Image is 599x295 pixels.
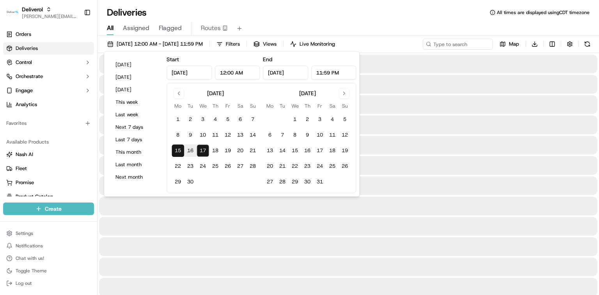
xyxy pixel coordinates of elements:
[423,39,493,50] input: Type to search
[3,265,94,276] button: Toggle Theme
[184,113,197,126] button: 2
[276,102,289,110] th: Tuesday
[338,144,351,157] button: 19
[289,102,301,110] th: Wednesday
[338,88,349,99] button: Go to next month
[8,175,14,181] div: 📗
[16,280,32,286] span: Log out
[301,144,314,157] button: 16
[107,23,113,33] span: All
[3,84,94,97] button: Engage
[263,66,308,80] input: Date
[289,160,301,172] button: 22
[105,142,108,148] span: •
[234,113,246,126] button: 6
[246,144,259,157] button: 21
[3,117,94,130] div: Favorites
[276,160,289,172] button: 21
[326,160,338,172] button: 25
[197,113,209,126] button: 3
[326,129,338,141] button: 11
[16,193,53,200] span: Product Catalog
[264,176,276,188] button: 27
[3,176,94,189] button: Promise
[167,66,212,80] input: Date
[6,179,91,186] a: Promise
[3,56,94,69] button: Control
[16,73,43,80] span: Orchestrate
[301,102,314,110] th: Thursday
[301,113,314,126] button: 2
[22,5,43,13] span: Deliverol
[338,129,351,141] button: 12
[184,144,197,157] button: 16
[509,41,519,48] span: Map
[3,28,94,41] a: Orders
[338,113,351,126] button: 5
[8,7,23,23] img: Nash
[63,171,128,185] a: 💻API Documentation
[201,23,221,33] span: Routes
[16,230,33,236] span: Settings
[167,56,179,63] label: Start
[16,151,33,158] span: Nash AI
[3,162,94,175] button: Fleet
[8,31,142,43] p: Welcome 👋
[299,41,335,48] span: Live Monitoring
[311,66,356,80] input: Time
[172,160,184,172] button: 22
[16,59,32,66] span: Control
[172,144,184,157] button: 15
[172,176,184,188] button: 29
[289,113,301,126] button: 1
[209,113,222,126] button: 4
[289,144,301,157] button: 15
[35,74,128,82] div: Start new chat
[16,45,38,52] span: Deliveries
[299,89,316,97] div: [DATE]
[16,174,60,182] span: Knowledge Base
[250,39,280,50] button: Views
[6,7,19,18] img: Deliverol
[497,9,590,16] span: All times are displayed using CDT timezone
[35,82,107,88] div: We're available if you need us!
[22,13,78,20] button: [PERSON_NAME][EMAIL_ADDRESS][PERSON_NAME][DOMAIN_NAME]
[3,42,94,55] a: Deliveries
[496,39,523,50] button: Map
[3,3,81,22] button: DeliverolDeliverol[PERSON_NAME][EMAIL_ADDRESS][PERSON_NAME][DOMAIN_NAME]
[264,129,276,141] button: 6
[112,172,159,183] button: Next month
[197,144,209,157] button: 17
[326,113,338,126] button: 4
[3,203,94,215] button: Create
[263,56,272,63] label: End
[16,268,47,274] span: Toggle Theme
[8,101,52,107] div: Past conversations
[209,102,222,110] th: Thursday
[226,41,240,48] span: Filters
[301,129,314,141] button: 9
[159,23,182,33] span: Flagged
[104,39,206,50] button: [DATE] 12:00 AM - [DATE] 11:59 PM
[172,129,184,141] button: 8
[3,240,94,251] button: Notifications
[172,102,184,110] th: Monday
[289,129,301,141] button: 8
[3,148,94,161] button: Nash AI
[112,59,159,70] button: [DATE]
[3,70,94,83] button: Orchestrate
[8,74,22,88] img: 1736555255976-a54dd68f-1ca7-489b-9aae-adbdc363a1c4
[276,176,289,188] button: 28
[301,160,314,172] button: 23
[314,129,326,141] button: 10
[314,144,326,157] button: 17
[16,243,43,249] span: Notifications
[246,102,259,110] th: Sunday
[172,113,184,126] button: 1
[173,88,184,99] button: Go to previous month
[301,176,314,188] button: 30
[6,151,91,158] a: Nash AI
[287,39,338,50] button: Live Monitoring
[184,160,197,172] button: 23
